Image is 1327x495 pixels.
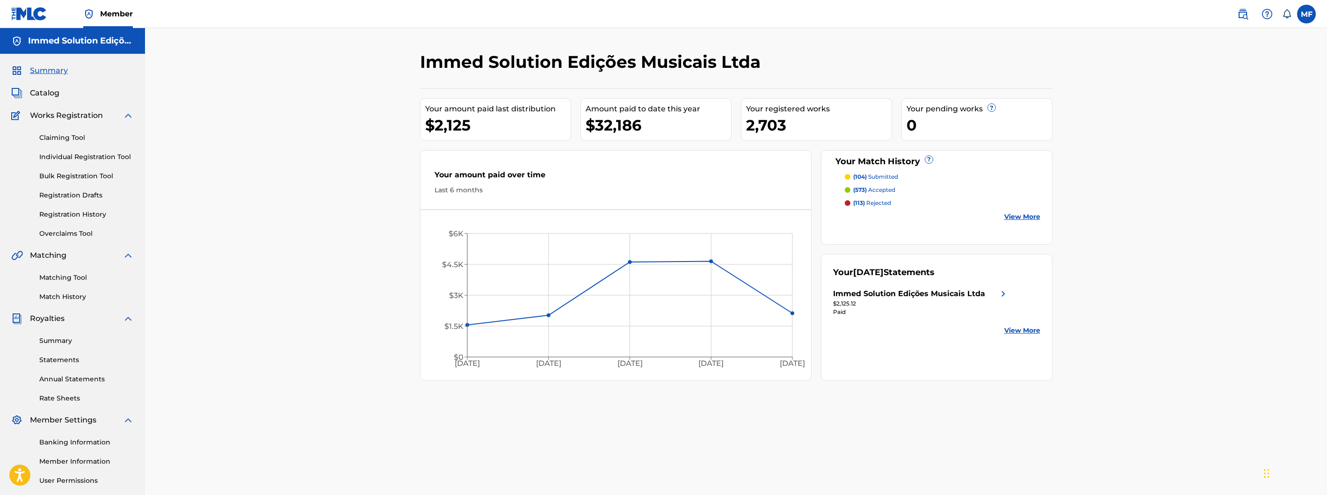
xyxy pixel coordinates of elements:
tspan: $3K [449,291,464,300]
span: Works Registration [30,110,103,121]
img: Member Settings [11,415,22,426]
img: Summary [11,65,22,76]
a: Annual Statements [39,374,134,384]
div: 0 [906,115,1052,136]
tspan: $0 [454,353,464,362]
div: $2,125.12 [833,299,1009,308]
a: View More [1004,326,1040,335]
p: rejected [853,199,891,207]
div: Widget de chat [1261,450,1308,495]
a: Immed Solution Edições Musicais Ltdaright chevron icon$2,125.12Paid [833,288,1009,316]
p: accepted [853,186,895,194]
span: Member [100,8,133,19]
h2: Immed Solution Edições Musicais Ltda [420,51,765,73]
img: expand [123,415,134,426]
span: (573) [853,186,867,193]
div: Your Match History [833,155,1040,168]
a: Banking Information [39,437,134,447]
tspan: [DATE] [455,359,480,368]
span: Matching [30,250,66,261]
span: ? [988,104,995,111]
tspan: $6K [449,229,464,238]
span: (113) [853,199,865,206]
a: Member Information [39,457,134,466]
tspan: [DATE] [536,359,561,368]
a: Individual Registration Tool [39,152,134,162]
a: (573) accepted [845,186,1040,194]
a: CatalogCatalog [11,87,59,99]
a: Public Search [1233,5,1252,23]
img: Catalog [11,87,22,99]
img: MLC Logo [11,7,47,21]
a: User Permissions [39,476,134,486]
a: SummarySummary [11,65,68,76]
a: Match History [39,292,134,302]
div: Paid [833,308,1009,316]
img: right chevron icon [998,288,1009,299]
a: View More [1004,212,1040,222]
img: expand [123,313,134,324]
div: Notifications [1282,9,1291,19]
tspan: $1.5K [444,322,464,331]
img: Accounts [11,36,22,47]
a: Registration History [39,210,134,219]
a: Bulk Registration Tool [39,171,134,181]
div: Arrastar [1264,459,1269,488]
a: (113) rejected [845,199,1040,207]
div: 2,703 [746,115,892,136]
div: Amount paid to date this year [586,103,731,115]
span: Summary [30,65,68,76]
a: Overclaims Tool [39,229,134,239]
span: ? [925,156,933,163]
span: Catalog [30,87,59,99]
div: Last 6 months [435,185,798,195]
div: User Menu [1297,5,1316,23]
img: Top Rightsholder [83,8,94,20]
div: $32,186 [586,115,731,136]
div: Your amount paid over time [435,169,798,185]
div: Your amount paid last distribution [425,103,571,115]
img: help [1262,8,1273,20]
iframe: Chat Widget [1261,450,1308,495]
tspan: $4.5K [442,260,464,269]
a: Registration Drafts [39,190,134,200]
div: $2,125 [425,115,571,136]
a: Matching Tool [39,273,134,283]
h5: Immed Solution Edições Musicais Ltda [28,36,134,46]
span: (104) [853,173,867,180]
img: Royalties [11,313,22,324]
tspan: [DATE] [698,359,724,368]
span: Royalties [30,313,65,324]
div: Your Statements [833,266,935,279]
span: [DATE] [853,267,884,277]
div: Immed Solution Edições Musicais Ltda [833,288,985,299]
p: submitted [853,173,898,181]
span: Member Settings [30,415,96,426]
iframe: Resource Center [1301,335,1327,411]
a: Summary [39,336,134,346]
tspan: [DATE] [780,359,805,368]
img: search [1237,8,1248,20]
img: expand [123,110,134,121]
div: Your registered works [746,103,892,115]
a: Rate Sheets [39,393,134,403]
a: (104) submitted [845,173,1040,181]
img: Works Registration [11,110,23,121]
tspan: [DATE] [617,359,642,368]
img: Matching [11,250,23,261]
div: Your pending works [906,103,1052,115]
img: expand [123,250,134,261]
div: Help [1258,5,1276,23]
a: Claiming Tool [39,133,134,143]
a: Statements [39,355,134,365]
